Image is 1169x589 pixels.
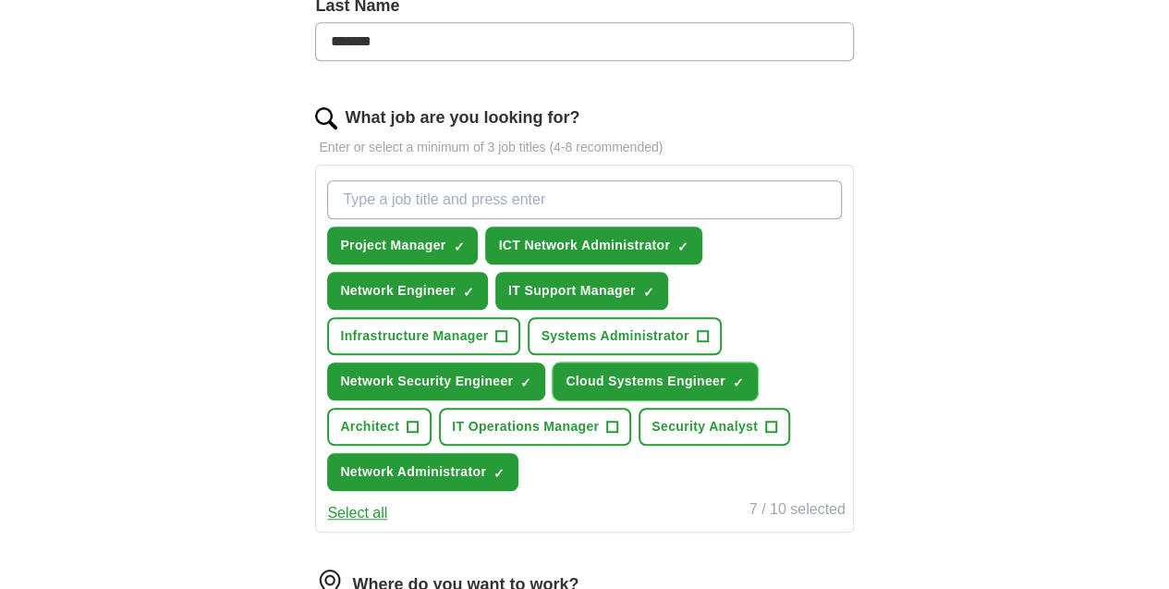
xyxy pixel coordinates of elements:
[327,227,478,264] button: Project Manager✓
[340,326,488,346] span: Infrastructure Manager
[327,272,488,310] button: Network Engineer✓
[528,317,721,355] button: Systems Administrator
[340,281,456,301] span: Network Engineer
[340,462,486,482] span: Network Administrator
[340,417,399,436] span: Architect
[463,285,474,300] span: ✓
[327,502,387,524] button: Select all
[453,239,464,254] span: ✓
[327,317,520,355] button: Infrastructure Manager
[733,375,744,390] span: ✓
[639,408,790,446] button: Security Analyst
[541,326,688,346] span: Systems Administrator
[439,408,631,446] button: IT Operations Manager
[651,417,758,436] span: Security Analyst
[315,107,337,129] img: search.png
[495,272,668,310] button: IT Support Manager✓
[677,239,688,254] span: ✓
[566,372,725,391] span: Cloud Systems Engineer
[485,227,702,264] button: ICT Network Administrator✓
[315,138,853,157] p: Enter or select a minimum of 3 job titles (4-8 recommended)
[452,417,599,436] span: IT Operations Manager
[327,362,545,400] button: Network Security Engineer✓
[749,498,846,524] div: 7 / 10 selected
[508,281,636,301] span: IT Support Manager
[327,453,518,491] button: Network Administrator✓
[553,362,758,400] button: Cloud Systems Engineer✓
[493,466,505,481] span: ✓
[340,372,513,391] span: Network Security Engineer
[345,105,579,130] label: What job are you looking for?
[340,236,445,255] span: Project Manager
[498,236,670,255] span: ICT Network Administrator
[643,285,654,300] span: ✓
[520,375,531,390] span: ✓
[327,408,432,446] button: Architect
[327,180,841,219] input: Type a job title and press enter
